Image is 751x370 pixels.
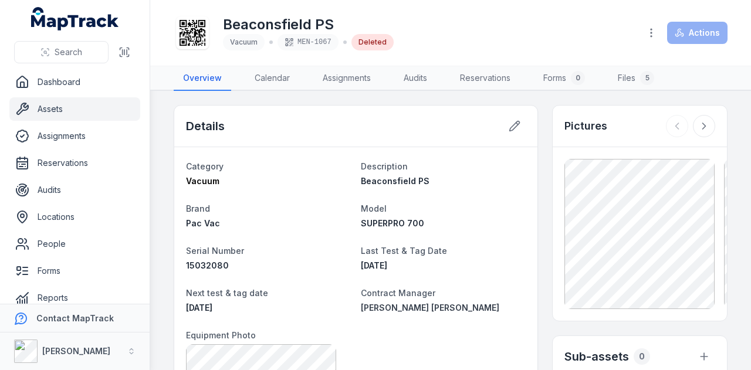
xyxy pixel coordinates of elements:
a: People [9,232,140,256]
a: Forms0 [534,66,594,91]
a: Files5 [608,66,664,91]
span: Vacuum [230,38,258,46]
span: Vacuum [186,176,219,186]
a: Calendar [245,66,299,91]
a: Locations [9,205,140,229]
span: [DATE] [186,303,212,313]
a: Assignments [9,124,140,148]
a: Assignments [313,66,380,91]
span: Description [361,161,408,171]
a: Forms [9,259,140,283]
a: Reservations [9,151,140,175]
span: Beaconsfield PS [361,176,429,186]
a: Audits [394,66,437,91]
span: Serial Number [186,246,244,256]
div: 0 [634,348,650,365]
span: Pac Vac [186,218,220,228]
h3: Pictures [564,118,607,134]
span: Equipment Photo [186,330,256,340]
div: 0 [571,71,585,85]
strong: Contact MapTrack [36,313,114,323]
span: Next test & tag date [186,288,268,298]
a: [PERSON_NAME] [PERSON_NAME] [361,302,526,314]
time: 8/4/2025, 10:00:00 AM [361,260,387,270]
a: Overview [174,66,231,91]
a: Dashboard [9,70,140,94]
span: 15032080 [186,260,229,270]
div: MEN-1067 [278,34,339,50]
time: 2/4/2026, 11:00:00 AM [186,303,212,313]
strong: [PERSON_NAME] [42,346,110,356]
button: Search [14,41,109,63]
div: Deleted [351,34,394,50]
span: Contract Manager [361,288,435,298]
h1: Beaconsfield PS [223,15,394,34]
a: Reservations [451,66,520,91]
span: Category [186,161,224,171]
span: [DATE] [361,260,387,270]
span: SUPERPRO 700 [361,218,424,228]
span: Brand [186,203,210,213]
div: 5 [640,71,654,85]
a: Reports [9,286,140,310]
h2: Sub-assets [564,348,629,365]
a: MapTrack [31,7,119,30]
h2: Details [186,118,225,134]
a: Assets [9,97,140,121]
span: Search [55,46,82,58]
a: Audits [9,178,140,202]
span: Last Test & Tag Date [361,246,447,256]
span: Model [361,203,387,213]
